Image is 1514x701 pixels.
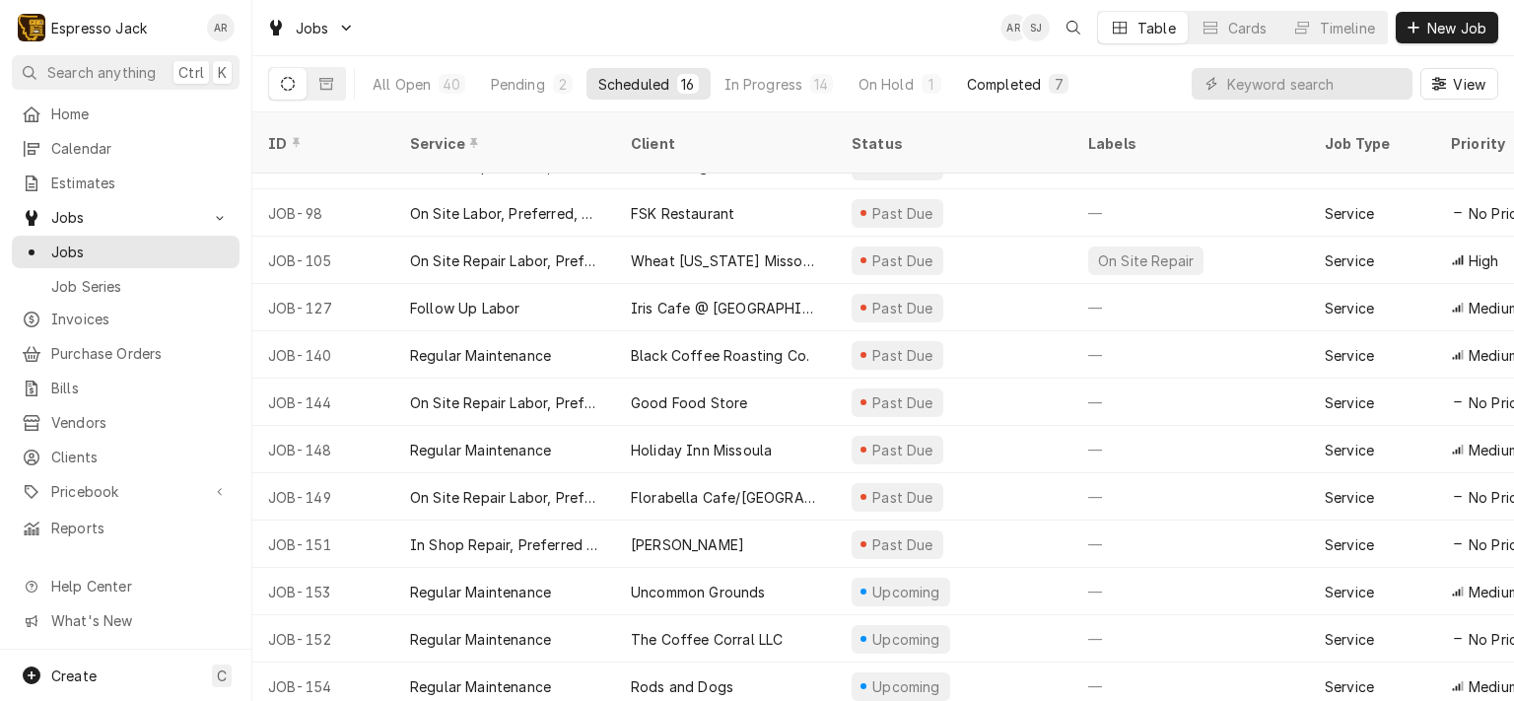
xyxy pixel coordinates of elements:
div: 2 [557,74,569,95]
div: — [1072,284,1309,331]
span: Invoices [51,309,230,329]
span: Job Series [51,276,230,297]
div: Past Due [870,392,936,413]
div: Pending [491,74,545,95]
a: Vendors [12,406,240,439]
div: Service [1325,203,1374,224]
div: 40 [443,74,460,95]
span: Jobs [296,18,329,38]
div: Black Coffee Roasting Co. [631,345,809,366]
div: Uncommon Grounds [631,582,766,602]
div: Good Food Store [631,392,747,413]
div: Past Due [870,250,936,271]
div: Iris Cafe @ [GEOGRAPHIC_DATA] [631,298,820,318]
span: Jobs [51,242,230,262]
a: Go to Jobs [258,12,363,44]
div: In Progress [724,74,803,95]
div: [PERSON_NAME] [631,534,744,555]
a: Home [12,98,240,130]
div: Samantha Janssen's Avatar [1022,14,1050,41]
div: — [1072,379,1309,426]
div: JOB-152 [252,615,394,663]
div: Regular Maintenance [410,582,551,602]
button: Search anythingCtrlK [12,55,240,90]
a: Estimates [12,167,240,199]
div: Service [410,133,595,154]
div: JOB-149 [252,473,394,521]
div: Service [1325,534,1374,555]
div: JOB-148 [252,426,394,473]
span: New Job [1423,18,1490,38]
a: Go to What's New [12,604,240,637]
div: — [1072,426,1309,473]
div: 1 [926,74,937,95]
div: Labels [1088,133,1293,154]
div: Past Due [870,345,936,366]
div: FSK Restaurant [631,203,734,224]
div: Client [631,133,816,154]
div: JOB-98 [252,189,394,237]
div: Service [1325,487,1374,508]
div: All Open [373,74,431,95]
div: SJ [1022,14,1050,41]
div: On Site Repair Labor, Prefered Rate, Regular Hours [410,392,599,413]
a: Clients [12,441,240,473]
div: On Site Repair Labor, Prefered Rate, Regular Hours [410,250,599,271]
div: Wheat [US_STATE] Missoula (3rd and Reserve) [631,250,820,271]
div: Table [1137,18,1176,38]
div: Rods and Dogs [631,676,733,697]
span: Reports [51,518,230,538]
a: Go to Jobs [12,201,240,234]
div: — [1072,473,1309,521]
div: — [1072,189,1309,237]
span: Ctrl [178,62,204,83]
div: Service [1325,392,1374,413]
span: C [217,666,227,686]
span: K [218,62,227,83]
a: Calendar [12,132,240,165]
div: On Site Repair Labor, Prefered Rate, Regular Hours [410,487,599,508]
a: Bills [12,372,240,404]
div: Regular Maintenance [410,440,551,460]
span: Calendar [51,138,230,159]
span: What's New [51,610,228,631]
span: Pricebook [51,481,200,502]
div: JOB-140 [252,331,394,379]
div: Regular Maintenance [410,676,551,697]
div: JOB-105 [252,237,394,284]
div: Timeline [1320,18,1375,38]
div: Job Type [1325,133,1419,154]
span: Bills [51,378,230,398]
div: On Site Labor, Preferred, Weekend/After Hours [410,203,599,224]
div: Regular Maintenance [410,629,551,650]
div: Espresso Jack [51,18,147,38]
span: Create [51,667,97,684]
div: Cards [1228,18,1268,38]
div: Allan Ross's Avatar [207,14,235,41]
div: Past Due [870,298,936,318]
span: Jobs [51,207,200,228]
span: Home [51,104,230,124]
div: Completed [967,74,1041,95]
div: JOB-153 [252,568,394,615]
button: View [1420,68,1498,100]
div: E [18,14,45,41]
div: Scheduled [598,74,669,95]
div: Service [1325,250,1374,271]
span: Vendors [51,412,230,433]
a: Purchase Orders [12,337,240,370]
div: Upcoming [870,676,943,697]
div: JOB-151 [252,521,394,568]
div: Upcoming [870,629,943,650]
div: Regular Maintenance [410,345,551,366]
div: Service [1325,582,1374,602]
div: Florabella Cafe/[GEOGRAPHIC_DATA] [631,487,820,508]
div: — [1072,331,1309,379]
div: Follow Up Labor [410,298,519,318]
div: 16 [681,74,694,95]
a: Jobs [12,236,240,268]
button: Open search [1058,12,1089,43]
span: Purchase Orders [51,343,230,364]
a: Job Series [12,270,240,303]
div: AR [1000,14,1028,41]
